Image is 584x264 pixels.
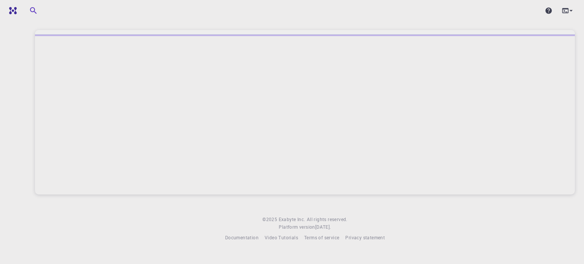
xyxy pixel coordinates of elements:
[279,216,305,222] span: Exabyte Inc.
[315,224,331,230] span: [DATE] .
[307,216,348,223] span: All rights reserved.
[345,234,385,240] span: Privacy statement
[265,234,298,240] span: Video Tutorials
[6,7,17,14] img: logo
[279,223,315,231] span: Platform version
[225,234,259,240] span: Documentation
[265,234,298,242] a: Video Tutorials
[304,234,339,242] a: Terms of service
[225,234,259,242] a: Documentation
[345,234,385,242] a: Privacy statement
[304,234,339,240] span: Terms of service
[279,216,305,223] a: Exabyte Inc.
[315,223,331,231] a: [DATE].
[262,216,278,223] span: © 2025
